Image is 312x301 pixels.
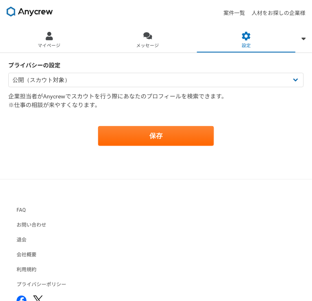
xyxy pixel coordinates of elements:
[17,207,26,213] a: FAQ
[197,26,295,53] a: 設定
[17,237,26,243] a: 退会
[252,9,305,17] a: 人材をお探しの企業様
[98,26,197,53] a: メッセージ
[98,126,214,146] button: 保存
[8,61,304,70] label: プライバシーの設定
[137,43,159,49] span: メッセージ
[17,252,36,258] a: 会社概要
[7,7,53,17] img: 8DqYSo04kwAAAAASUVORK5CYII=
[223,9,245,17] a: 案件一覧
[17,267,36,272] a: 利用規約
[242,43,251,49] span: 設定
[17,282,66,287] a: プライバシーポリシー
[17,222,46,228] a: お問い合わせ
[38,43,61,49] span: マイページ
[8,92,304,110] p: 企業担当者がAnycrewでスカウトを行う際にあなたのプロフィールを検索できます。 ※仕事の相談が来やすくなります。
